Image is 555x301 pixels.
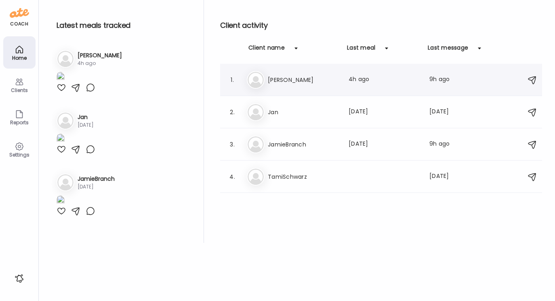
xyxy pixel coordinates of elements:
[10,21,28,27] div: coach
[248,169,264,185] img: bg-avatar-default.svg
[10,6,29,19] img: ate
[220,19,542,31] h2: Client activity
[78,60,122,67] div: 4h ago
[57,19,191,31] h2: Latest meals tracked
[5,120,34,125] div: Reports
[5,55,34,61] div: Home
[349,75,420,85] div: 4h ago
[227,140,237,149] div: 3.
[268,107,339,117] h3: Jan
[57,195,65,206] img: images%2FXImTVQBs16eZqGQ4AKMzePIDoFr2%2FcR4pTXF4rrD5Cv7Ysf1t%2FSrb4EPEaeQXTFGD5vQCm_1080
[429,172,461,182] div: [DATE]
[227,172,237,182] div: 4.
[57,72,65,83] img: images%2F34M9xvfC7VOFbuVuzn79gX2qEI22%2FfYB2DgBuVH1cvPnZdcvT%2FC5ZAlLsDIwTMebqimIOA_1080
[57,51,74,67] img: bg-avatar-default.svg
[429,75,461,85] div: 9h ago
[78,183,115,190] div: [DATE]
[5,152,34,157] div: Settings
[248,44,285,56] div: Client name
[248,104,264,120] img: bg-avatar-default.svg
[78,113,94,121] h3: Jan
[5,88,34,93] div: Clients
[428,44,468,56] div: Last message
[78,121,94,129] div: [DATE]
[227,75,237,85] div: 1.
[268,172,339,182] h3: TamiSchwarz
[248,72,264,88] img: bg-avatar-default.svg
[78,175,115,183] h3: JamieBranch
[57,134,65,144] img: images%2FgxsDnAh2j9WNQYhcT5jOtutxUNC2%2FZII4JxJ9jY9vLpvHKKM0%2Fwu3FjdCGH7Xi7CQnVc5M_1080
[349,140,420,149] div: [DATE]
[57,113,74,129] img: bg-avatar-default.svg
[268,75,339,85] h3: [PERSON_NAME]
[78,51,122,60] h3: [PERSON_NAME]
[347,44,375,56] div: Last meal
[268,140,339,149] h3: JamieBranch
[227,107,237,117] div: 2.
[429,140,461,149] div: 9h ago
[57,174,74,190] img: bg-avatar-default.svg
[248,136,264,153] img: bg-avatar-default.svg
[349,107,420,117] div: [DATE]
[429,107,461,117] div: [DATE]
